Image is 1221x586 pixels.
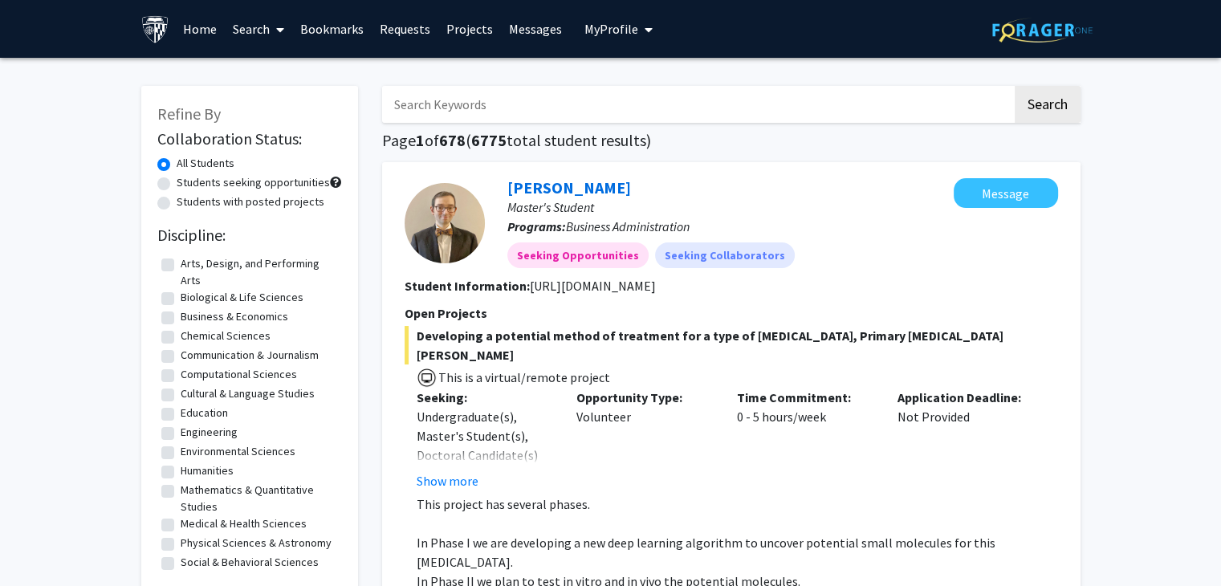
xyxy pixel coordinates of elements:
label: Business & Economics [181,308,288,325]
p: Time Commitment: [737,388,873,407]
label: Mathematics & Quantitative Studies [181,482,338,515]
h2: Collaboration Status: [157,129,342,149]
label: Engineering [181,424,238,441]
label: Social & Behavioral Sciences [181,554,319,571]
b: Programs: [507,218,566,234]
span: 6775 [471,130,507,150]
p: Opportunity Type: [576,388,713,407]
span: Master's Student [507,199,594,215]
div: Volunteer [564,388,725,490]
label: Education [181,405,228,421]
h2: Discipline: [157,226,342,245]
mat-chip: Seeking Collaborators [655,242,795,268]
fg-read-more: [URL][DOMAIN_NAME] [530,278,656,294]
label: Arts, Design, and Performing Arts [181,255,338,289]
label: Students with posted projects [177,193,324,210]
label: Biological & Life Sciences [181,289,303,306]
label: Communication & Journalism [181,347,319,364]
span: Open Projects [405,305,487,321]
span: This is a virtual/remote project [437,369,610,385]
a: Home [175,1,225,57]
iframe: Chat [12,514,68,574]
span: My Profile [584,21,638,37]
span: 678 [439,130,466,150]
button: Message Andrew Michaelson [954,178,1058,208]
a: Search [225,1,292,57]
label: Medical & Health Sciences [181,515,307,532]
span: Refine By [157,104,221,124]
button: Search [1015,86,1081,123]
b: Student Information: [405,278,530,294]
label: Environmental Sciences [181,443,295,460]
img: Johns Hopkins University Logo [141,15,169,43]
a: [PERSON_NAME] [507,177,631,197]
label: Physical Sciences & Astronomy [181,535,332,551]
label: Humanities [181,462,234,479]
div: 0 - 5 hours/week [725,388,885,490]
a: Projects [438,1,501,57]
p: Seeking: [417,388,553,407]
a: Requests [372,1,438,57]
img: ForagerOne Logo [992,18,1093,43]
h1: Page of ( total student results) [382,131,1081,150]
input: Search Keywords [382,86,1012,123]
label: Computational Sciences [181,366,297,383]
div: Not Provided [885,388,1046,490]
label: Chemical Sciences [181,328,271,344]
a: Bookmarks [292,1,372,57]
a: Messages [501,1,570,57]
mat-chip: Seeking Opportunities [507,242,649,268]
p: In Phase I we are developing a new deep learning algorithm to uncover potential small molecules f... [417,533,1058,572]
button: Show more [417,471,478,490]
span: Business Administration [566,218,690,234]
label: All Students [177,155,234,172]
p: This project has several phases. [417,494,1058,514]
label: Students seeking opportunities [177,174,330,191]
span: Developing a potential method of treatment for a type of [MEDICAL_DATA], Primary [MEDICAL_DATA][P... [405,326,1058,364]
p: Application Deadline: [897,388,1034,407]
label: Cultural & Language Studies [181,385,315,402]
span: 1 [416,130,425,150]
